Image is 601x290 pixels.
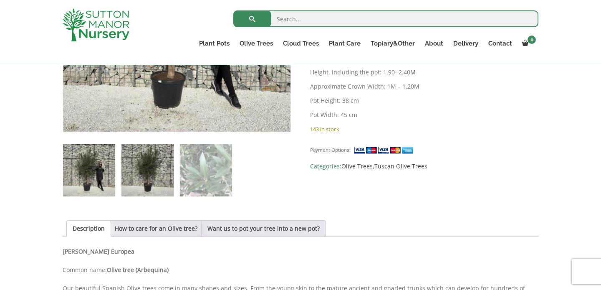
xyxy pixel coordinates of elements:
[180,144,232,196] img: Tuscan Olive Tree XXL 1.90 - 2.40 - Image 3
[483,38,517,49] a: Contact
[324,38,366,49] a: Plant Care
[310,81,538,92] p: Approximate Crown Width: 1M – 1.20M
[310,96,538,106] p: Pot Height: 38 cm
[354,146,416,155] img: payment supported
[341,162,373,170] a: Olive Trees
[63,8,129,41] img: logo
[310,67,538,77] p: Height, including the pot: 1.90- 2.40M
[115,221,197,237] a: How to care for an Olive tree?
[366,38,420,49] a: Topiary&Other
[107,266,169,274] b: Olive tree (Arbequina)
[233,10,538,27] input: Search...
[207,221,320,237] a: Want us to pot your tree into a new pot?
[63,247,134,255] b: [PERSON_NAME] Europea
[374,162,427,170] a: Tuscan Olive Trees
[194,38,235,49] a: Plant Pots
[420,38,448,49] a: About
[310,124,538,134] p: 143 in stock
[73,221,105,237] a: Description
[63,265,538,275] p: Common name:
[278,38,324,49] a: Cloud Trees
[235,38,278,49] a: Olive Trees
[517,38,538,49] a: 0
[63,144,115,196] img: Tuscan Olive Tree XXL 1.90 - 2.40
[121,144,174,196] img: Tuscan Olive Tree XXL 1.90 - 2.40 - Image 2
[528,36,536,44] span: 0
[310,147,351,153] small: Payment Options:
[310,110,538,120] p: Pot Width: 45 cm
[310,161,538,171] span: Categories: ,
[448,38,483,49] a: Delivery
